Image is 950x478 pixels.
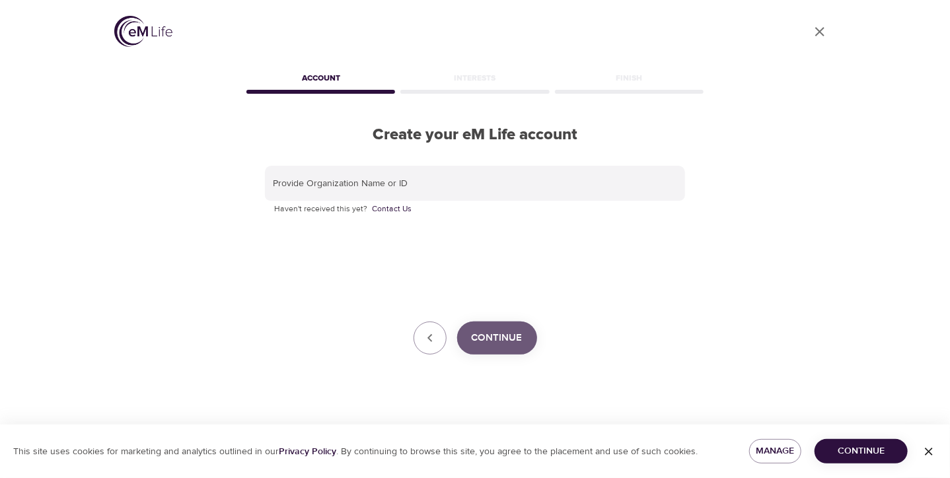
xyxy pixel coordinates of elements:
[274,203,676,216] p: Haven't received this yet?
[815,439,908,463] button: Continue
[760,443,791,460] span: Manage
[279,446,336,458] a: Privacy Policy
[472,329,523,347] span: Continue
[244,125,706,145] h2: Create your eM Life account
[457,322,537,355] button: Continue
[825,443,897,460] span: Continue
[804,16,836,48] a: close
[372,203,412,216] a: Contact Us
[114,16,172,47] img: logo
[749,439,801,463] button: Manage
